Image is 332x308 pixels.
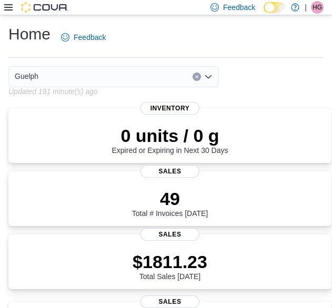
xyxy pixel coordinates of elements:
a: Feedback [57,27,110,48]
input: Dark Mode [264,2,286,13]
p: $1811.23 [133,251,207,272]
div: Hannah Gabriel [311,1,324,14]
p: 49 [132,188,208,209]
span: Sales [140,295,199,308]
span: HG [313,1,322,14]
button: Clear input [193,73,201,81]
p: | [305,1,307,14]
span: Guelph [15,70,38,83]
div: Total # Invoices [DATE] [132,188,208,218]
span: Feedback [223,2,255,13]
span: Feedback [74,32,106,43]
div: Expired or Expiring in Next 30 Days [112,125,228,155]
button: Open list of options [204,73,213,81]
h1: Home [8,24,51,45]
p: Updated 191 minute(s) ago [8,87,98,96]
p: 0 units / 0 g [112,125,228,146]
span: Inventory [140,102,199,115]
span: Sales [140,165,199,178]
span: Sales [140,228,199,241]
img: Cova [21,2,68,13]
div: Total Sales [DATE] [133,251,207,281]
